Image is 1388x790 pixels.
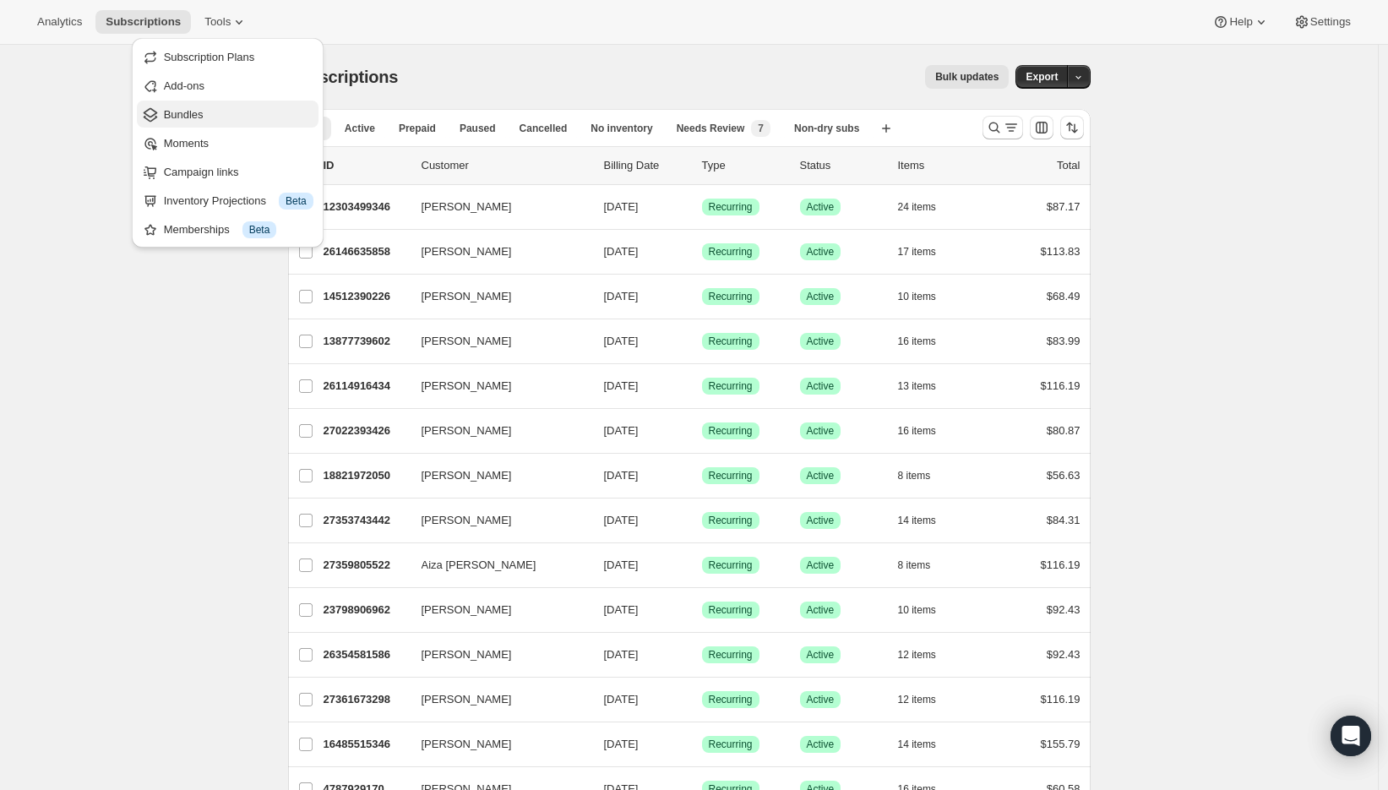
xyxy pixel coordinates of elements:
span: 7 [758,122,764,135]
p: 18821972050 [324,467,408,484]
button: 8 items [898,553,950,577]
span: [DATE] [604,738,639,750]
button: Help [1202,10,1279,34]
span: [PERSON_NAME] [422,646,512,663]
span: Beta [286,194,307,208]
span: Cancelled [520,122,568,135]
button: Settings [1283,10,1361,34]
span: Recurring [709,335,753,348]
span: Recurring [709,379,753,393]
span: Paused [460,122,496,135]
button: 14 items [898,509,955,532]
div: 26146635858[PERSON_NAME][DATE]SuccessRecurringSuccessActive17 items$113.83 [324,240,1080,264]
span: Recurring [709,603,753,617]
div: 27361673298[PERSON_NAME][DATE]SuccessRecurringSuccessActive12 items$116.19 [324,688,1080,711]
span: [PERSON_NAME] [422,467,512,484]
button: [PERSON_NAME] [411,731,580,758]
div: 27353743442[PERSON_NAME][DATE]SuccessRecurringSuccessActive14 items$84.31 [324,509,1080,532]
div: 12303499346[PERSON_NAME][DATE]SuccessRecurringSuccessActive24 items$87.17 [324,195,1080,219]
span: Recurring [709,469,753,482]
span: $83.99 [1047,335,1080,347]
p: Billing Date [604,157,689,174]
span: [DATE] [604,514,639,526]
span: 12 items [898,693,936,706]
p: 26114916434 [324,378,408,395]
p: 14512390226 [324,288,408,305]
span: Settings [1310,15,1351,29]
span: $155.79 [1041,738,1080,750]
button: 14 items [898,733,955,756]
span: 24 items [898,200,936,214]
span: $92.43 [1047,603,1080,616]
div: 27022393426[PERSON_NAME][DATE]SuccessRecurringSuccessActive16 items$80.87 [324,419,1080,443]
span: Recurring [709,200,753,214]
span: $116.19 [1041,379,1080,392]
span: Recurring [709,514,753,527]
span: 12 items [898,648,936,662]
span: [PERSON_NAME] [422,378,512,395]
span: $87.17 [1047,200,1080,213]
span: Recurring [709,424,753,438]
div: 23798906962[PERSON_NAME][DATE]SuccessRecurringSuccessActive10 items$92.43 [324,598,1080,622]
span: Recurring [709,558,753,572]
button: [PERSON_NAME] [411,641,580,668]
button: Add-ons [137,72,318,99]
span: Subscriptions [288,68,399,86]
button: Subscription Plans [137,43,318,70]
button: [PERSON_NAME] [411,193,580,221]
span: [DATE] [604,648,639,661]
span: Active [807,648,835,662]
span: [DATE] [604,245,639,258]
button: Create new view [873,117,900,140]
span: Active [807,469,835,482]
button: Bulk updates [925,65,1009,89]
div: Inventory Projections [164,193,313,210]
span: Aiza [PERSON_NAME] [422,557,536,574]
button: 17 items [898,240,955,264]
button: 13 items [898,374,955,398]
button: Bundles [137,101,318,128]
button: 12 items [898,688,955,711]
span: $56.63 [1047,469,1080,482]
span: Bulk updates [935,70,999,84]
span: 8 items [898,558,931,572]
span: $80.87 [1047,424,1080,437]
button: Sort the results [1060,116,1084,139]
span: [DATE] [604,379,639,392]
span: Subscriptions [106,15,181,29]
span: Prepaid [399,122,436,135]
span: [PERSON_NAME] [422,602,512,618]
span: [PERSON_NAME] [422,243,512,260]
button: Memberships [137,215,318,242]
span: Export [1026,70,1058,84]
div: 18821972050[PERSON_NAME][DATE]SuccessRecurringSuccessActive8 items$56.63 [324,464,1080,488]
button: Search and filter results [982,116,1023,139]
span: No inventory [591,122,652,135]
span: Active [807,379,835,393]
span: [DATE] [604,693,639,706]
button: [PERSON_NAME] [411,417,580,444]
button: [PERSON_NAME] [411,686,580,713]
button: Customize table column order and visibility [1030,116,1053,139]
button: 8 items [898,464,950,488]
span: Non-dry subs [794,122,859,135]
button: 10 items [898,285,955,308]
button: Aiza [PERSON_NAME] [411,552,580,579]
button: Campaign links [137,158,318,185]
span: [DATE] [604,603,639,616]
span: 16 items [898,335,936,348]
div: 26114916434[PERSON_NAME][DATE]SuccessRecurringSuccessActive13 items$116.19 [324,374,1080,398]
span: [DATE] [604,424,639,437]
button: [PERSON_NAME] [411,283,580,310]
button: Subscriptions [95,10,191,34]
span: Subscription Plans [164,51,255,63]
span: $68.49 [1047,290,1080,302]
span: [DATE] [604,290,639,302]
span: [PERSON_NAME] [422,422,512,439]
span: $113.83 [1041,245,1080,258]
span: [DATE] [604,200,639,213]
p: Customer [422,157,591,174]
button: Analytics [27,10,92,34]
div: 14512390226[PERSON_NAME][DATE]SuccessRecurringSuccessActive10 items$68.49 [324,285,1080,308]
button: [PERSON_NAME] [411,328,580,355]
